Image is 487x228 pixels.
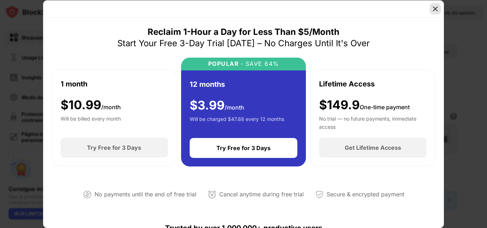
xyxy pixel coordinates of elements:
div: Will be charged $47.88 every 12 months [190,115,284,129]
div: No payments until the end of free trial [94,189,196,200]
div: Cancel anytime during free trial [219,189,304,200]
span: /month [101,104,121,111]
div: Secure & encrypted payment [327,189,404,200]
img: secured-payment [315,190,324,199]
div: No trial — no future payments, immediate access [319,115,426,129]
div: POPULAR · [208,60,243,67]
div: Will be billed every month [61,115,121,129]
div: $ 3.99 [190,98,244,113]
div: 1 month [61,79,87,89]
div: SAVE 64% [243,60,279,67]
div: Get Lifetime Access [345,144,401,151]
img: cancel-anytime [208,190,216,199]
span: One-time payment [360,104,410,111]
span: /month [225,104,244,111]
div: $ 10.99 [61,98,121,112]
div: $149.9 [319,98,410,112]
div: Try Free for 3 Days [216,144,271,152]
img: not-paying [83,190,92,199]
div: Try Free for 3 Days [87,144,141,151]
div: Lifetime Access [319,79,375,89]
div: 12 months [190,79,225,90]
div: Start Your Free 3-Day Trial [DATE] – No Charges Until It's Over [117,38,370,49]
div: Reclaim 1-Hour a Day for Less Than $5/Month [148,26,339,38]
